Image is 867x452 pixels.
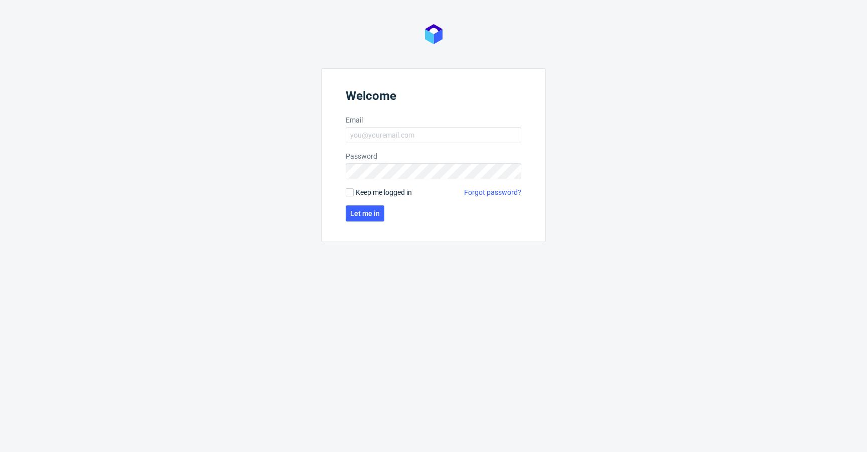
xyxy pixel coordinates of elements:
[346,205,384,221] button: Let me in
[356,187,412,197] span: Keep me logged in
[464,187,521,197] a: Forgot password?
[346,127,521,143] input: you@youremail.com
[350,210,380,217] span: Let me in
[346,151,521,161] label: Password
[346,115,521,125] label: Email
[346,89,521,107] header: Welcome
